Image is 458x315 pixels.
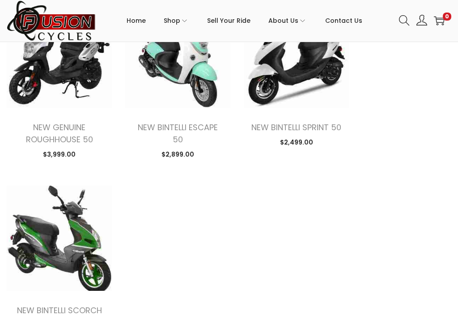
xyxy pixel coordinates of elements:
span: Home [127,9,146,32]
a: About Us [268,0,307,41]
nav: Primary navigation [96,0,392,41]
a: NEW BINTELLI SPRINT 50 [251,122,341,133]
span: About Us [268,9,298,32]
a: NEW GENUINE ROUGHHOUSE 50 [26,122,93,145]
a: Shop [164,0,189,41]
a: Sell Your Ride [207,0,250,41]
span: Sell Your Ride [207,9,250,32]
span: $ [280,138,284,147]
a: Home [127,0,146,41]
span: $ [161,150,165,159]
span: 2,499.00 [280,138,313,147]
a: NEW BINTELLI ESCAPE 50 [138,122,218,145]
span: Shop [164,9,180,32]
a: 0 [434,15,445,26]
span: 3,999.00 [43,150,76,159]
span: 2,899.00 [161,150,194,159]
span: Contact Us [325,9,362,32]
a: Contact Us [325,0,362,41]
span: $ [43,150,47,159]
